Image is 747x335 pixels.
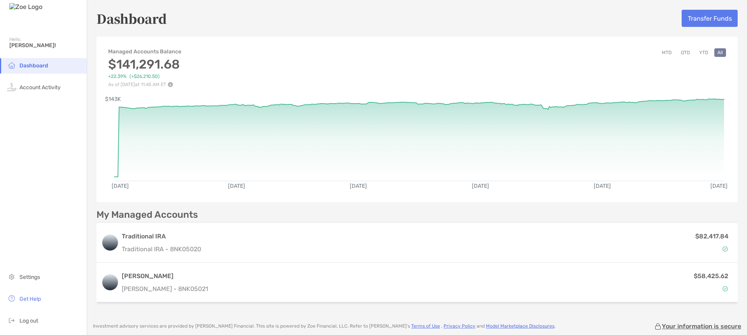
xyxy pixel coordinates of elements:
p: Traditional IRA - 8NK05020 [122,244,201,254]
span: Get Help [19,296,41,302]
text: $143K [105,96,121,102]
text: [DATE] [228,183,245,189]
img: Account Status icon [722,286,728,291]
text: [DATE] [594,183,611,189]
span: Account Activity [19,84,61,91]
button: YTD [696,48,711,57]
img: logout icon [7,316,16,325]
a: Terms of Use [411,323,440,329]
h5: Dashboard [96,9,167,27]
img: settings icon [7,272,16,281]
img: Zoe Logo [9,3,42,11]
span: [PERSON_NAME]! [9,42,82,49]
p: As of [DATE] at 11:45 AM ET [108,82,182,87]
p: $58,425.62 [694,271,728,281]
h4: Managed Accounts Balance [108,48,182,55]
span: Log out [19,317,38,324]
span: Settings [19,274,40,280]
img: household icon [7,60,16,70]
button: Transfer Funds [682,10,738,27]
h3: [PERSON_NAME] [122,272,208,281]
p: My Managed Accounts [96,210,198,220]
a: Privacy Policy [444,323,475,329]
p: Your information is secure [662,323,741,330]
text: [DATE] [112,183,129,189]
img: Performance Info [168,82,173,87]
text: [DATE] [472,183,489,189]
img: Account Status icon [722,246,728,252]
h3: $141,291.68 [108,57,182,72]
img: logo account [102,235,118,250]
a: Model Marketplace Disclosures [486,323,554,329]
p: $82,417.84 [695,231,728,241]
span: Dashboard [19,62,48,69]
span: ( +$26,210.50 ) [130,74,160,79]
img: get-help icon [7,294,16,303]
h3: Traditional IRA [122,232,201,241]
text: [DATE] [710,183,728,189]
button: QTD [678,48,693,57]
span: +22.39% [108,74,126,79]
button: MTD [659,48,675,57]
img: activity icon [7,82,16,92]
img: logo account [102,275,118,290]
p: Investment advisory services are provided by [PERSON_NAME] Financial . This site is powered by Zo... [93,323,556,329]
text: [DATE] [350,183,367,189]
button: All [714,48,726,57]
p: [PERSON_NAME] - 8NK05021 [122,284,208,294]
